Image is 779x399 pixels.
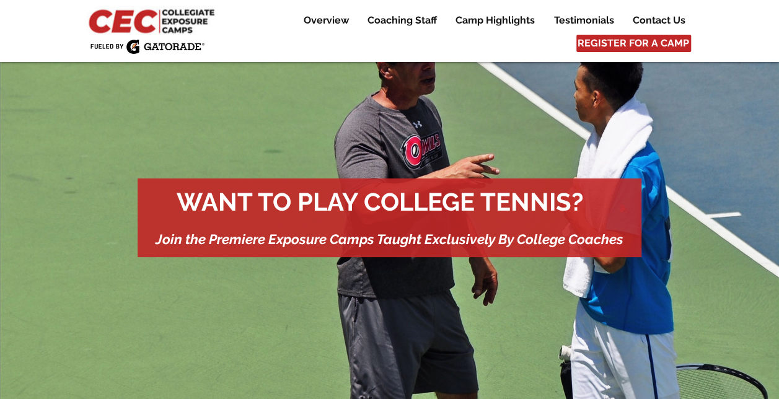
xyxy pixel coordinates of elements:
[90,39,205,54] img: Fueled by Gatorade.png
[627,13,692,28] p: Contact Us
[545,13,623,28] a: Testimonials
[548,13,620,28] p: Testimonials
[284,13,694,28] nav: Site
[446,13,544,28] a: Camp Highlights
[623,13,694,28] a: Contact Us
[576,35,691,52] a: REGISTER FOR A CAMP
[177,187,583,216] span: WANT TO PLAY COLLEGE TENNIS?
[294,13,358,28] a: Overview
[578,37,689,50] span: REGISTER FOR A CAMP
[156,231,623,247] span: Join the Premiere Exposure Camps Taught Exclusively By College Coaches
[86,6,220,35] img: CEC Logo Primary_edited.jpg
[297,13,355,28] p: Overview
[449,13,541,28] p: Camp Highlights
[358,13,446,28] a: Coaching Staff
[361,13,443,28] p: Coaching Staff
